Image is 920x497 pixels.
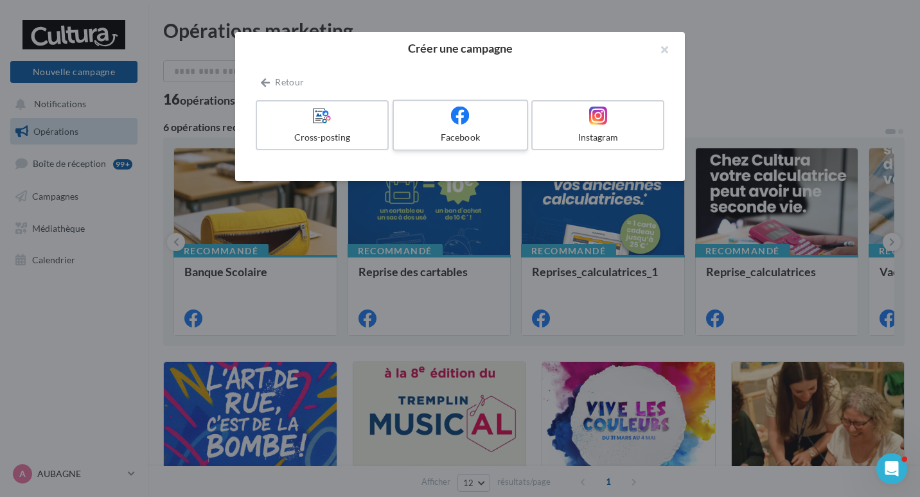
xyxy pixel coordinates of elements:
[256,74,309,90] button: Retour
[538,131,658,144] div: Instagram
[876,453,907,484] iframe: Intercom live chat
[256,42,664,54] h2: Créer une campagne
[262,131,382,144] div: Cross-posting
[399,131,521,144] div: Facebook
